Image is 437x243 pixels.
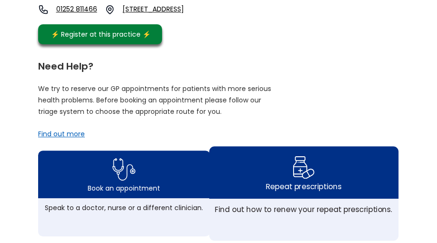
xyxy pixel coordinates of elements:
p: We try to reserve our GP appointments for patients with more serious health problems. Before book... [38,83,272,117]
div: Repeat prescriptions [266,181,341,192]
a: ⚡️ Register at this practice ⚡️ [38,24,162,44]
img: telephone icon [38,4,49,15]
img: book appointment icon [112,155,135,183]
a: [STREET_ADDRESS] [122,4,204,15]
div: Book an appointment [88,183,160,193]
a: repeat prescription iconRepeat prescriptionsFind out how to renew your repeat prescriptions. [209,146,398,241]
div: Need Help? [38,57,389,71]
a: book appointment icon Book an appointmentSpeak to a doctor, nurse or a different clinician. [38,151,210,236]
img: repeat prescription icon [292,153,315,181]
a: Find out more [38,129,85,139]
img: practice location icon [105,4,115,15]
a: 01252 811466 [56,4,97,15]
div: Find out how to renew your repeat prescriptions. [214,204,393,214]
div: ⚡️ Register at this practice ⚡️ [46,29,155,40]
div: Speak to a doctor, nurse or a different clinician. [43,203,205,213]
